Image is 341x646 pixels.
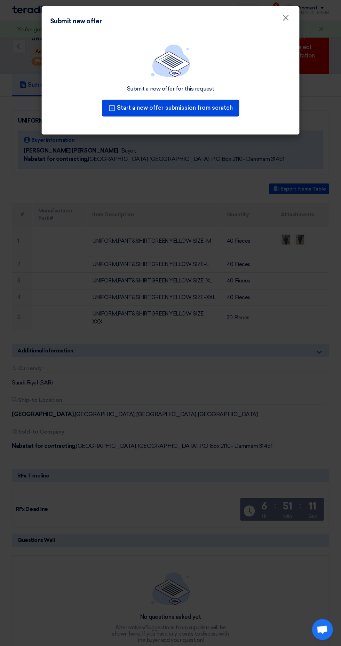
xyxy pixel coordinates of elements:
div: Submit new offer [50,17,102,26]
button: Start a new offer submission from scratch [102,100,239,116]
span: × [282,13,289,26]
div: Submit a new offer for this request [127,85,214,93]
img: empty_state_list.svg [151,44,190,77]
button: Close [276,11,294,25]
a: Open chat [312,618,333,639]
